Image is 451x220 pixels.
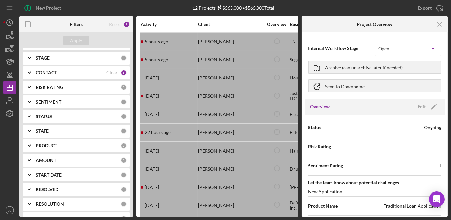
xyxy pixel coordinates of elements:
div: Ongoing [424,124,441,131]
h3: Overview [310,104,330,110]
div: 0 [121,172,127,178]
time: 2025-09-14 02:47 [145,148,159,153]
span: Let the team know about potential challenges. [308,179,441,186]
text: LC [8,209,12,212]
button: Apply [63,36,89,45]
time: 2025-09-22 21:22 [145,93,159,99]
div: 0 [121,201,127,207]
div: Activity [141,22,197,27]
div: Send to Downhome [325,80,365,92]
div: Traditional Loan Application [384,203,441,209]
div: Elite Zen Spa [290,124,355,141]
div: [PERSON_NAME] [198,51,263,68]
div: SugarCane Designs, LLC [290,51,355,68]
time: 2025-09-18 01:39 [145,112,159,117]
time: 2025-09-09 19:09 [145,203,159,208]
div: Defining You Pilates & Fitness, Inc. [290,197,355,214]
div: 0 [121,187,127,192]
b: PRODUCT [36,143,57,148]
div: [PERSON_NAME] [198,142,263,159]
b: SENTIMENT [36,99,61,104]
div: 0 [121,99,127,105]
div: [PERSON_NAME] [198,106,263,123]
div: [PERSON_NAME] [198,33,263,50]
div: 0 [121,114,127,119]
span: Internal Workflow Stage [308,45,375,52]
b: START DATE [36,172,62,177]
time: 2025-10-01 16:59 [145,57,168,62]
b: STATE [36,128,49,134]
div: Apply [70,36,82,45]
div: Archive (can unarchive later if needed) [325,61,403,73]
span: Sentiment Rating [308,163,343,169]
div: Just Relax Spa and Boutique, LLC [290,88,355,105]
button: New Project [19,2,68,15]
div: 1 [121,70,127,76]
div: Hair By [PERSON_NAME] [290,142,355,159]
div: Overview [265,22,289,27]
div: 12 Projects • $565,000 Total [193,5,275,11]
div: 0 [121,128,127,134]
div: Reset [109,22,120,27]
div: [PERSON_NAME] [198,197,263,214]
div: 0 [121,55,127,61]
div: 2 [123,21,130,28]
div: Edit [418,102,426,112]
span: Status [308,124,321,131]
b: RESOLUTION [36,202,64,207]
div: [PERSON_NAME] Kleening LLC [290,178,355,196]
button: Send to Downhome [308,79,441,92]
div: New Application [308,189,342,195]
div: TNT detailing [290,33,355,50]
div: Business [290,22,355,27]
b: AMOUNT [36,158,56,163]
b: RESOLVED [36,187,58,192]
div: Fissan Training Kennels [290,106,355,123]
div: 0 [121,84,127,90]
b: STATUS [36,114,52,119]
b: Filters [70,22,83,27]
div: 1 [439,163,441,169]
div: [PERSON_NAME] [198,88,263,105]
time: 2025-10-01 16:49 [145,39,168,44]
button: Export [411,2,448,15]
div: [PERSON_NAME] [198,69,263,87]
div: Dhubac llc [290,160,355,177]
div: $565,000 [216,5,242,11]
div: New Project [36,2,61,15]
time: 2025-10-01 00:04 [145,130,171,135]
div: Open [378,46,389,51]
time: 2025-09-29 15:03 [145,185,159,190]
span: Risk Rating [308,143,331,150]
div: [PERSON_NAME] [198,124,263,141]
b: RISK RATING [36,85,63,90]
b: CONTACT [36,70,57,75]
div: [PERSON_NAME] [198,178,263,196]
b: Project Overview [357,22,393,27]
div: Export [418,2,432,15]
b: STAGE [36,55,50,61]
div: [PERSON_NAME] [198,160,263,177]
span: Product Name [308,203,338,209]
div: Client [198,22,263,27]
button: Archive (can unarchive later if needed) [308,61,441,74]
div: Open Intercom Messenger [429,191,445,207]
div: 0 [121,157,127,163]
time: 2025-09-23 20:27 [145,75,159,80]
button: LC [3,204,16,217]
div: Clear [106,70,118,75]
button: Edit [414,102,439,112]
div: 0 [121,143,127,149]
div: Hour Rose LLC [290,69,355,87]
time: 2025-09-19 07:05 [145,166,159,172]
